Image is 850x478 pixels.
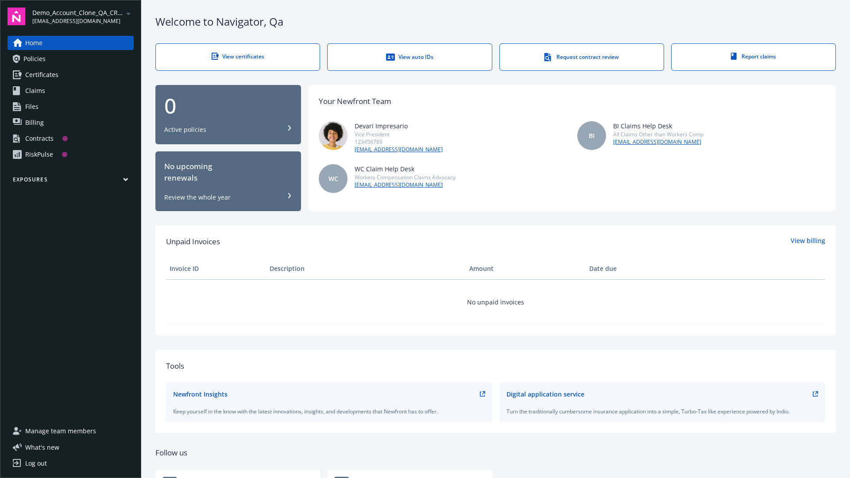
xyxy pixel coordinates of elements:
[166,360,825,372] div: Tools
[8,147,134,162] a: RiskPulse
[355,173,456,181] div: Workers Compensation Claims Advocacy
[355,131,443,138] div: Vice President
[355,138,443,146] div: 123456789
[589,131,595,140] span: BI
[355,181,456,189] a: [EMAIL_ADDRESS][DOMAIN_NAME]
[8,52,134,66] a: Policies
[327,43,492,71] a: View auto IDs
[155,85,301,145] button: 0Active policies
[155,43,320,71] a: View certificates
[25,147,53,162] div: RiskPulse
[25,456,47,470] div: Log out
[155,151,301,211] button: No upcomingrenewalsReview the whole year
[173,389,228,399] div: Newfront Insights
[355,146,443,154] a: [EMAIL_ADDRESS][DOMAIN_NAME]
[8,116,134,130] a: Billing
[791,236,825,247] a: View billing
[319,96,391,107] div: Your Newfront Team
[8,8,25,25] img: navigator-logo.svg
[155,14,836,29] div: Welcome to Navigator , Qa
[25,68,58,82] span: Certificates
[506,408,819,415] div: Turn the traditionally cumbersome insurance application into a simple, Turbo-Tax like experience ...
[518,53,646,62] div: Request contract review
[328,174,338,183] span: WC
[8,424,134,438] a: Manage team members
[671,43,836,71] a: Report claims
[8,84,134,98] a: Claims
[123,8,134,19] a: arrowDropDown
[155,447,836,459] div: Follow us
[25,100,39,114] span: Files
[266,258,466,279] th: Description
[164,95,292,116] div: 0
[345,53,474,62] div: View auto IDs
[319,121,348,150] img: photo
[506,389,584,399] div: Digital application service
[586,258,686,279] th: Date due
[25,424,96,438] span: Manage team members
[25,84,45,98] span: Claims
[25,443,59,452] span: What ' s new
[164,193,231,202] div: Review the whole year
[25,36,42,50] span: Home
[166,279,825,324] td: No unpaid invoices
[164,125,206,134] div: Active policies
[174,53,302,60] div: View certificates
[8,443,73,452] button: What's new
[8,131,134,146] a: Contracts
[499,43,664,71] a: Request contract review
[25,116,44,130] span: Billing
[8,36,134,50] a: Home
[32,8,134,25] button: Demo_Account_Clone_QA_CR_Tests_Prospect[EMAIL_ADDRESS][DOMAIN_NAME]arrowDropDown
[166,258,266,279] th: Invoice ID
[166,236,220,247] span: Unpaid Invoices
[32,8,123,17] span: Demo_Account_Clone_QA_CR_Tests_Prospect
[466,258,586,279] th: Amount
[8,176,134,187] button: Exposures
[8,68,134,82] a: Certificates
[355,164,456,173] div: WC Claim Help Desk
[164,161,292,184] div: No upcoming renewals
[173,408,485,415] div: Keep yourself in the know with the latest innovations, insights, and developments that Newfront h...
[25,131,54,146] div: Contracts
[23,52,46,66] span: Policies
[32,17,123,25] span: [EMAIL_ADDRESS][DOMAIN_NAME]
[613,121,703,131] div: BI Claims Help Desk
[613,131,703,138] div: All Claims Other than Workers Comp
[355,121,443,131] div: Devari Impresario
[8,100,134,114] a: Files
[613,138,703,146] a: [EMAIL_ADDRESS][DOMAIN_NAME]
[689,53,818,60] div: Report claims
